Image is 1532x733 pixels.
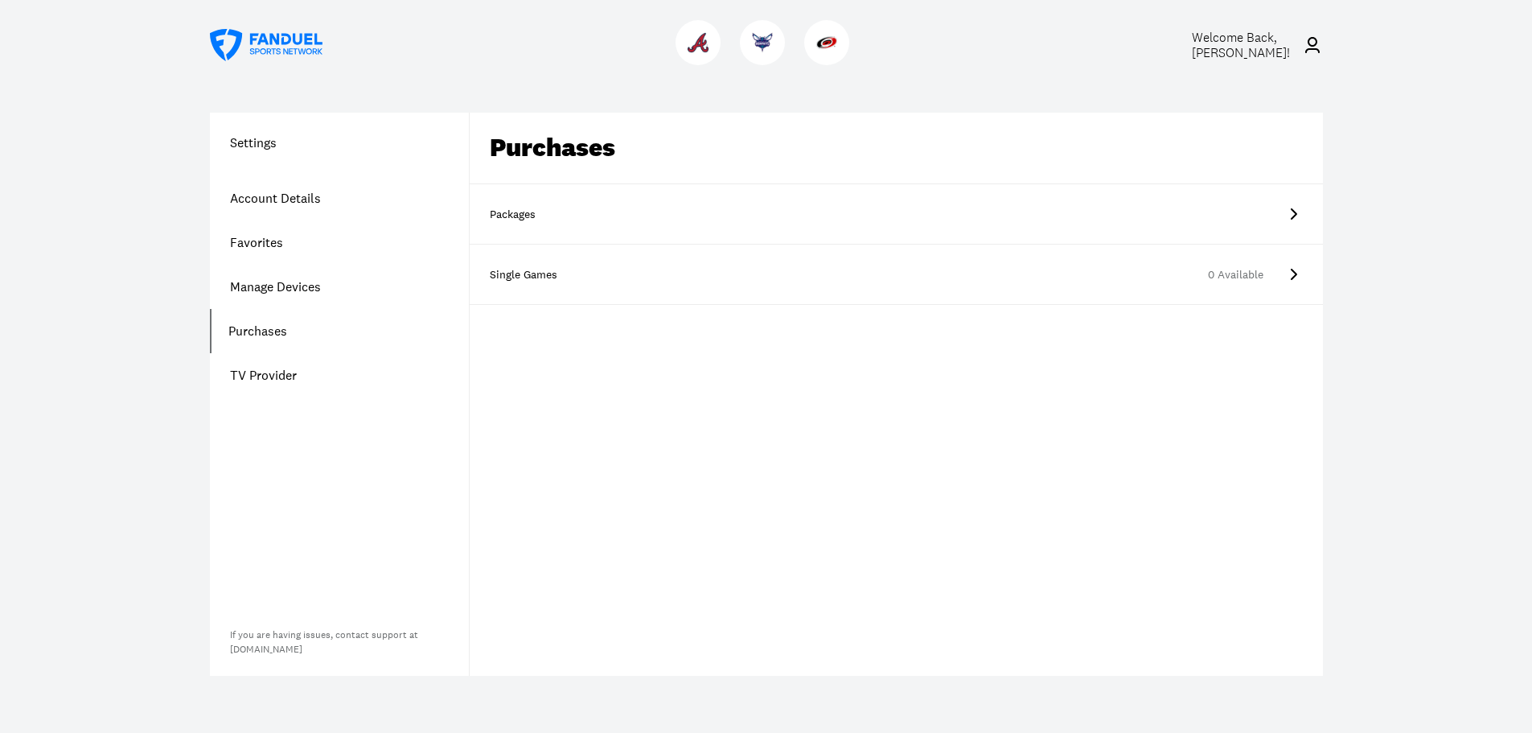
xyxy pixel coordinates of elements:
[210,309,469,353] a: Purchases
[804,52,856,68] a: HurricanesHurricanes
[490,267,570,283] div: Single Games
[1192,29,1290,61] span: Welcome Back, [PERSON_NAME] !
[210,133,469,152] h1: Settings
[590,267,1263,283] div: 0 Available
[210,265,469,309] a: Manage Devices
[470,113,1323,184] div: Purchases
[210,29,322,61] a: FanDuel Sports Network
[752,32,773,53] img: Hornets
[470,245,1323,305] a: Single Games0 Available
[210,176,469,220] a: Account Details
[230,628,418,656] a: If you are having issues, contact support at[DOMAIN_NAME]
[1156,30,1323,60] a: Welcome Back,[PERSON_NAME]!
[210,353,469,397] a: TV Provider
[688,32,708,53] img: Braves
[490,207,570,223] div: Packages
[210,220,469,265] a: Favorites
[740,52,791,68] a: HornetsHornets
[470,184,1323,245] a: Packages
[676,52,727,68] a: BravesBraves
[816,32,837,53] img: Hurricanes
